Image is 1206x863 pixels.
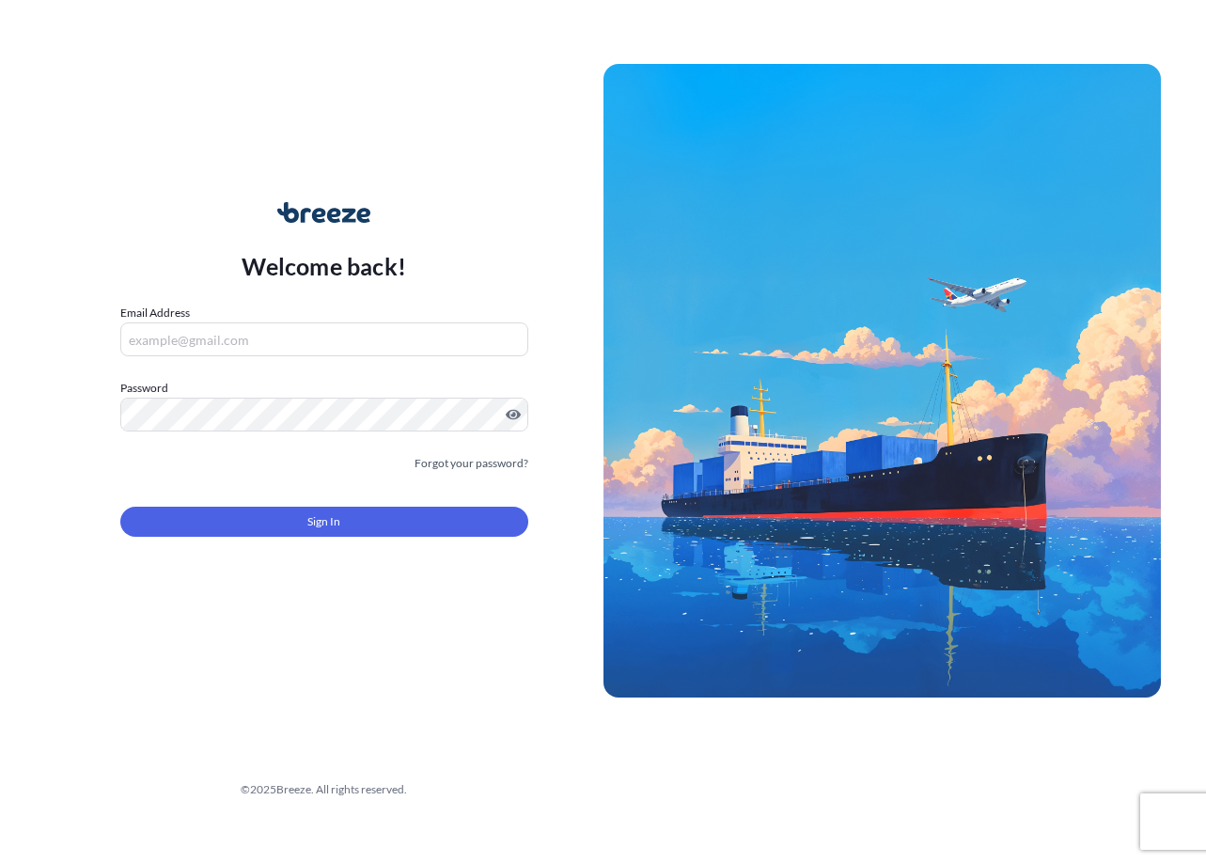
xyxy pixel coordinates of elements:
img: Ship illustration [603,64,1162,698]
span: Sign In [307,512,340,531]
input: example@gmail.com [120,322,528,356]
label: Password [120,379,528,398]
p: Welcome back! [242,251,406,281]
a: Forgot your password? [415,454,528,473]
div: © 2025 Breeze. All rights reserved. [45,780,603,799]
button: Sign In [120,507,528,537]
label: Email Address [120,304,190,322]
button: Show password [506,407,521,422]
